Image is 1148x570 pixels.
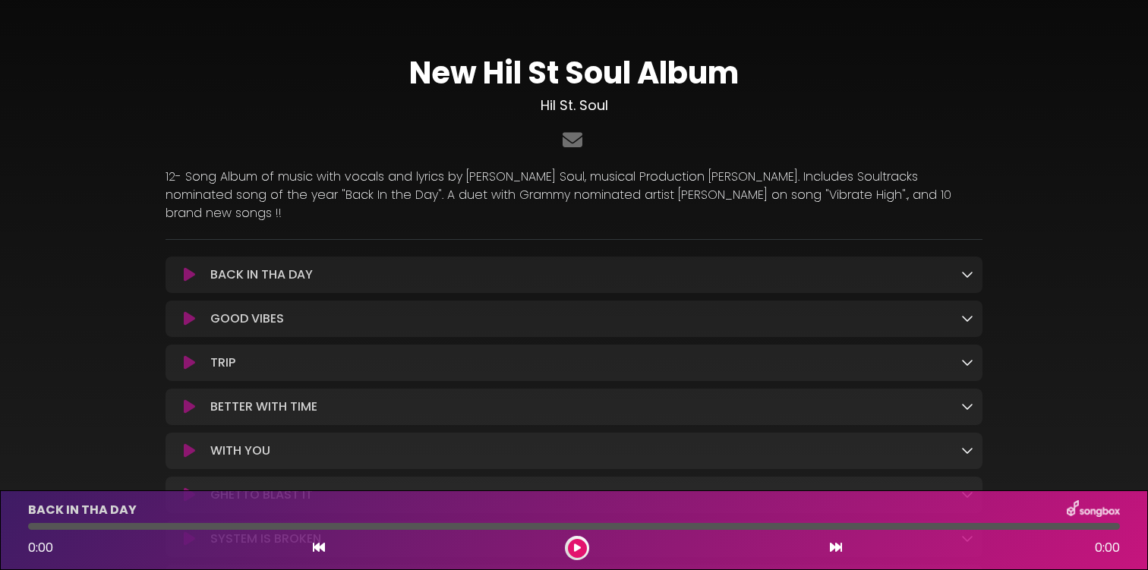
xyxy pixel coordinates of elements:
p: BETTER WITH TIME [210,398,317,416]
span: 0:00 [1095,539,1120,557]
p: BACK IN THA DAY [28,501,137,519]
h3: Hil St. Soul [166,97,982,114]
p: 12- Song Album of music with vocals and lyrics by [PERSON_NAME] Soul, musical Production [PERSON_... [166,168,982,222]
span: 0:00 [28,539,53,556]
p: BACK IN THA DAY [210,266,313,284]
p: TRIP [210,354,235,372]
p: GOOD VIBES [210,310,284,328]
img: songbox-logo-white.png [1067,500,1120,520]
p: WITH YOU [210,442,270,460]
p: GHETTO BLAST IT [210,486,313,504]
h1: New Hil St Soul Album [166,55,982,91]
